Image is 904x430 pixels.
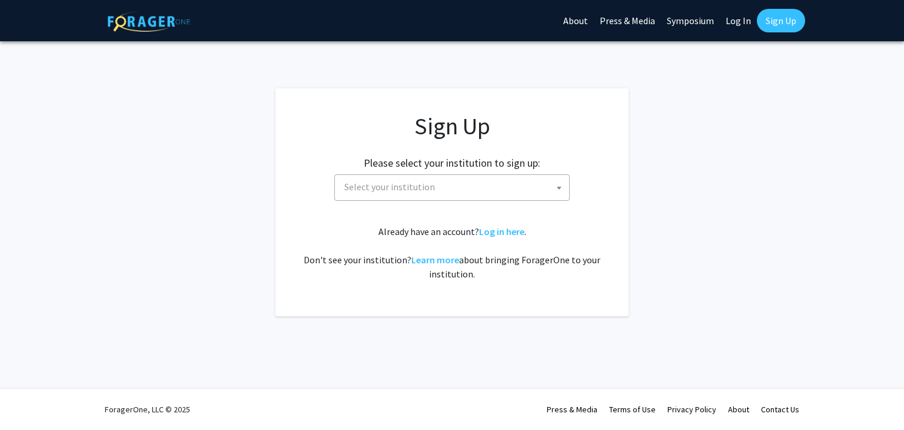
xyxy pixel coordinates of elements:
h1: Sign Up [299,112,605,140]
a: Press & Media [547,404,597,415]
a: Sign Up [757,9,805,32]
div: ForagerOne, LLC © 2025 [105,389,190,430]
span: Select your institution [344,181,435,193]
div: Already have an account? . Don't see your institution? about bringing ForagerOne to your institut... [299,224,605,281]
a: Log in here [479,226,524,237]
h2: Please select your institution to sign up: [364,157,540,170]
a: About [728,404,749,415]
a: Contact Us [761,404,799,415]
span: Select your institution [334,174,570,201]
a: Terms of Use [609,404,656,415]
a: Learn more about bringing ForagerOne to your institution [411,254,459,266]
img: ForagerOne Logo [108,11,190,32]
span: Select your institution [340,175,569,199]
a: Privacy Policy [667,404,716,415]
